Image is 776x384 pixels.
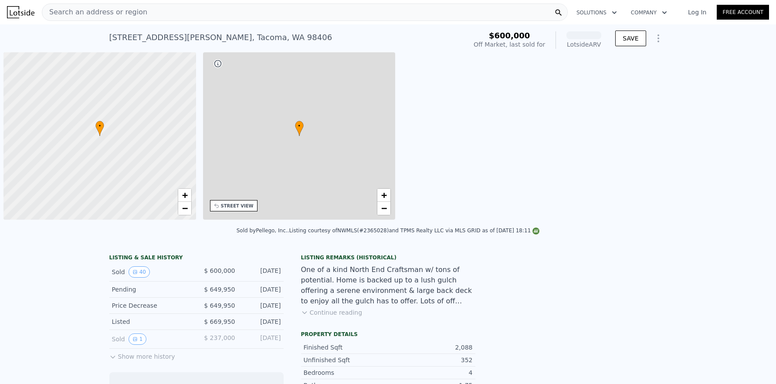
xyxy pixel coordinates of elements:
button: Solutions [569,5,624,20]
div: One of a kind North End Craftsman w/ tons of potential. Home is backed up to a lush gulch offerin... [301,265,475,306]
span: − [381,203,387,214]
button: View historical data [129,266,150,278]
span: $ 649,950 [204,302,235,309]
div: [DATE] [242,301,281,310]
div: Property details [301,331,475,338]
a: Log In [678,8,717,17]
a: Zoom out [178,202,191,215]
span: $ 649,950 [204,286,235,293]
div: Listing Remarks (Historical) [301,254,475,261]
div: Lotside ARV [566,40,601,49]
a: Zoom in [178,189,191,202]
div: Listing courtesy of NWMLS (#2365028) and TPMS Realty LLC via MLS GRID as of [DATE] 18:11 [289,228,539,234]
div: Finished Sqft [304,343,388,352]
span: $600,000 [489,31,530,40]
span: $ 669,950 [204,318,235,325]
span: $ 600,000 [204,267,235,274]
span: − [182,203,187,214]
div: [DATE] [242,266,281,278]
img: Lotside [7,6,34,18]
span: + [182,190,187,200]
div: • [295,121,304,136]
span: • [295,122,304,130]
div: Sold by Pellego, Inc. . [237,228,289,234]
div: Unfinished Sqft [304,356,388,364]
div: [DATE] [242,333,281,345]
button: Show Options [650,30,667,47]
a: Free Account [717,5,769,20]
span: + [381,190,387,200]
div: [DATE] [242,285,281,294]
button: Show more history [109,349,175,361]
div: STREET VIEW [221,203,254,209]
div: [DATE] [242,317,281,326]
div: Listed [112,317,190,326]
div: [STREET_ADDRESS][PERSON_NAME] , Tacoma , WA 98406 [109,31,332,44]
div: 2,088 [388,343,473,352]
span: Search an address or region [42,7,147,17]
div: 4 [388,368,473,377]
button: View historical data [129,333,147,345]
div: 352 [388,356,473,364]
div: Price Decrease [112,301,190,310]
img: NWMLS Logo [532,228,539,234]
span: • [95,122,104,130]
div: Sold [112,333,190,345]
button: SAVE [615,31,646,46]
div: Sold [112,266,190,278]
div: • [95,121,104,136]
div: Pending [112,285,190,294]
button: Company [624,5,674,20]
div: LISTING & SALE HISTORY [109,254,284,263]
a: Zoom in [377,189,390,202]
a: Zoom out [377,202,390,215]
button: Continue reading [301,308,363,317]
span: $ 237,000 [204,334,235,341]
div: Bedrooms [304,368,388,377]
div: Off Market, last sold for [474,40,545,49]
